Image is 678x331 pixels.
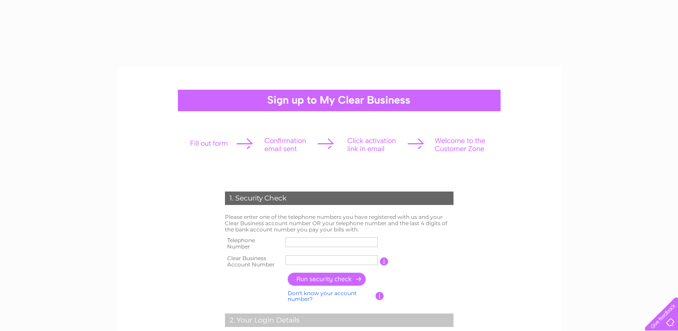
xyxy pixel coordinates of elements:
[225,314,453,327] div: 2. Your Login Details
[225,192,453,205] div: 1. Security Check
[288,290,357,303] a: Don't know your account number?
[376,292,384,300] input: Information
[380,257,389,266] input: Information
[223,212,456,235] td: Please enter one of the telephone numbers you have registered with us and your Clear Business acc...
[223,235,284,253] th: Telephone Number
[223,253,284,270] th: Clear Business Account Number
